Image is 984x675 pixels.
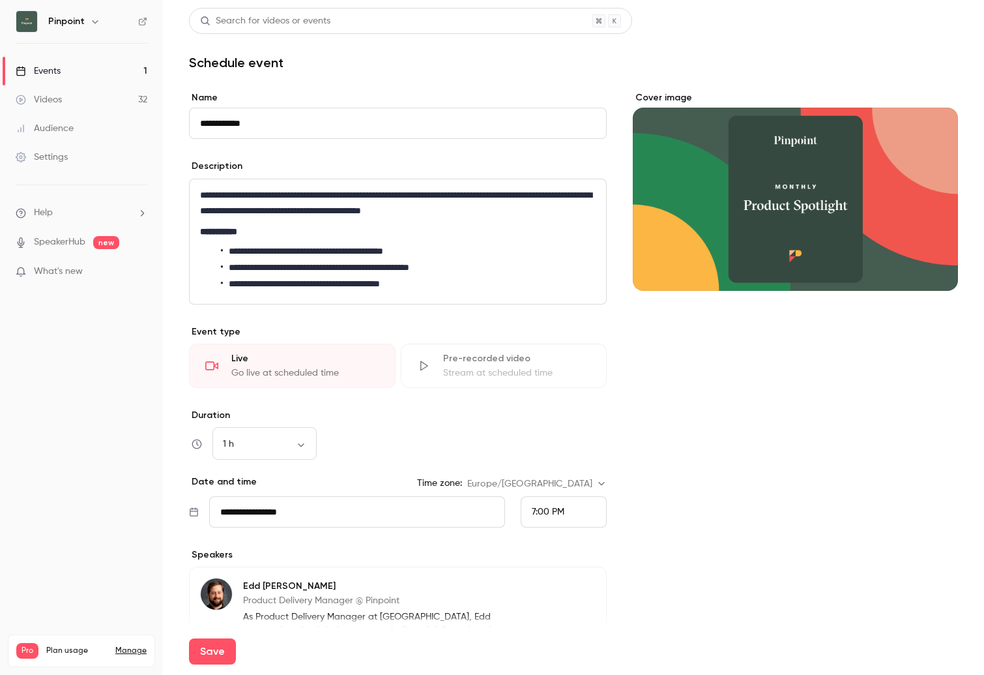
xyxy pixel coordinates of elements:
div: Search for videos or events [200,14,330,28]
section: Cover image [633,91,958,291]
span: Help [34,206,53,220]
label: Cover image [633,91,958,104]
label: Name [189,91,607,104]
li: help-dropdown-opener [16,206,147,220]
p: Event type [189,325,607,338]
label: Description [189,160,242,173]
span: What's new [34,265,83,278]
div: Settings [16,151,68,164]
input: Tue, Feb 17, 2026 [209,496,505,528]
div: Live [231,352,379,365]
img: Pinpoint [16,11,37,32]
div: Audience [16,122,74,135]
div: Pre-recorded videoStream at scheduled time [401,344,607,388]
div: Europe/[GEOGRAPHIC_DATA] [467,477,607,490]
span: Plan usage [46,646,108,656]
div: Stream at scheduled time [443,367,591,380]
iframe: Noticeable Trigger [132,266,147,278]
a: SpeakerHub [34,235,85,249]
p: Product Delivery Manager @ Pinpoint [243,594,522,607]
div: Videos [16,93,62,106]
div: Pre-recorded video [443,352,591,365]
label: Time zone: [417,477,462,490]
label: Duration [189,409,607,422]
a: Manage [115,646,147,656]
p: Edd [PERSON_NAME] [243,580,522,593]
section: description [189,179,607,305]
div: Events [16,65,61,78]
h1: Schedule event [189,55,958,70]
div: LiveGo live at scheduled time [189,344,396,388]
div: Go live at scheduled time [231,367,379,380]
h6: Pinpoint [48,15,85,28]
img: Edd Slaney [201,578,232,610]
span: Pro [16,643,38,659]
span: 7:00 PM [532,507,564,517]
div: From [521,496,607,528]
span: new [93,236,119,249]
button: Save [189,638,236,665]
div: editor [190,179,606,304]
div: 1 h [212,438,317,451]
p: Date and time [189,475,257,488]
p: Speakers [189,548,607,562]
